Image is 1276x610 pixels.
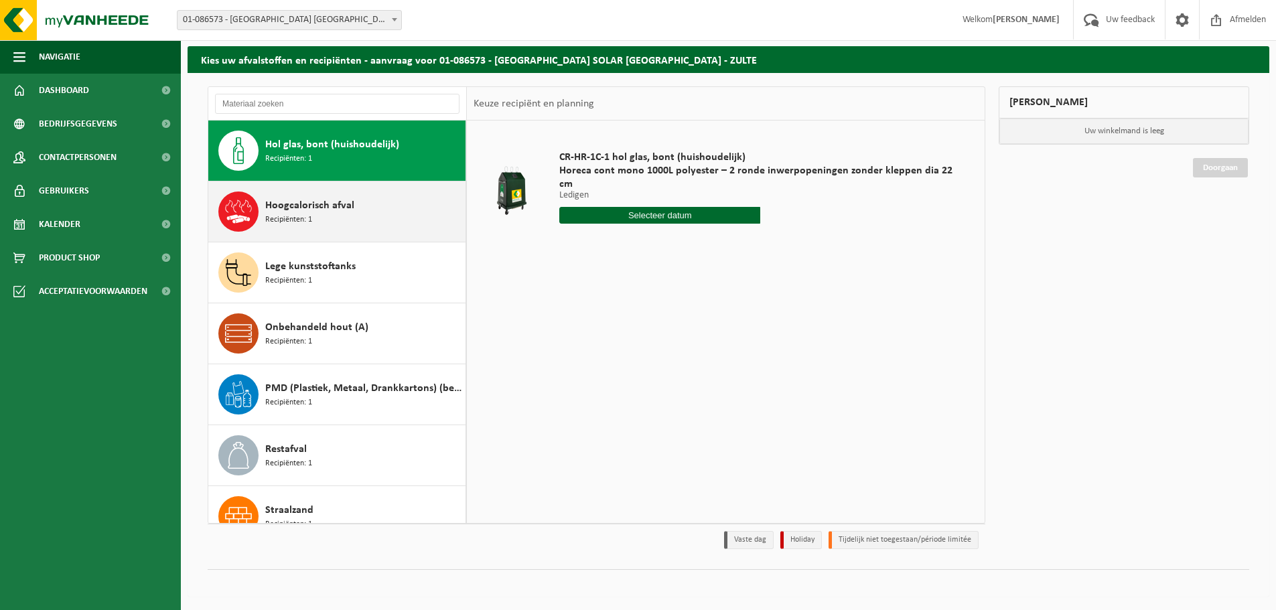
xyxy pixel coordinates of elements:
button: Onbehandeld hout (A) Recipiënten: 1 [208,303,466,364]
button: Lege kunststoftanks Recipiënten: 1 [208,242,466,303]
span: Dashboard [39,74,89,107]
span: Recipiënten: 1 [265,275,312,287]
span: Recipiënten: 1 [265,396,312,409]
span: 01-086573 - SAINT-GOBAIN SOLAR GARD NV - ZULTE [177,10,402,30]
button: Straalzand Recipiënten: 1 [208,486,466,547]
div: Keuze recipiënt en planning [467,87,601,121]
span: Hoogcalorisch afval [265,198,354,214]
span: CR-HR-1C-1 hol glas, bont (huishoudelijk) [559,151,961,164]
span: Horeca cont mono 1000L polyester – 2 ronde inwerpopeningen zonder kleppen dia 22 cm [559,164,961,191]
span: Navigatie [39,40,80,74]
span: Recipiënten: 1 [265,335,312,348]
span: Recipiënten: 1 [265,518,312,531]
h2: Kies uw afvalstoffen en recipiënten - aanvraag voor 01-086573 - [GEOGRAPHIC_DATA] SOLAR [GEOGRAPH... [188,46,1269,72]
input: Materiaal zoeken [215,94,459,114]
span: Recipiënten: 1 [265,153,312,165]
span: Hol glas, bont (huishoudelijk) [265,137,399,153]
span: Gebruikers [39,174,89,208]
span: Product Shop [39,241,100,275]
li: Tijdelijk niet toegestaan/période limitée [829,531,979,549]
li: Vaste dag [724,531,774,549]
span: Straalzand [265,502,313,518]
input: Selecteer datum [559,207,760,224]
span: 01-086573 - SAINT-GOBAIN SOLAR GARD NV - ZULTE [178,11,401,29]
span: Recipiënten: 1 [265,214,312,226]
span: Lege kunststoftanks [265,258,356,275]
li: Holiday [780,531,822,549]
button: Hol glas, bont (huishoudelijk) Recipiënten: 1 [208,121,466,181]
a: Doorgaan [1193,158,1248,177]
strong: [PERSON_NAME] [993,15,1060,25]
span: Restafval [265,441,307,457]
span: Contactpersonen [39,141,117,174]
span: Acceptatievoorwaarden [39,275,147,308]
div: [PERSON_NAME] [999,86,1249,119]
span: Bedrijfsgegevens [39,107,117,141]
span: Onbehandeld hout (A) [265,319,368,335]
button: PMD (Plastiek, Metaal, Drankkartons) (bedrijven) Recipiënten: 1 [208,364,466,425]
p: Ledigen [559,191,961,200]
button: Restafval Recipiënten: 1 [208,425,466,486]
span: Recipiënten: 1 [265,457,312,470]
p: Uw winkelmand is leeg [999,119,1249,144]
span: PMD (Plastiek, Metaal, Drankkartons) (bedrijven) [265,380,462,396]
span: Kalender [39,208,80,241]
button: Hoogcalorisch afval Recipiënten: 1 [208,181,466,242]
